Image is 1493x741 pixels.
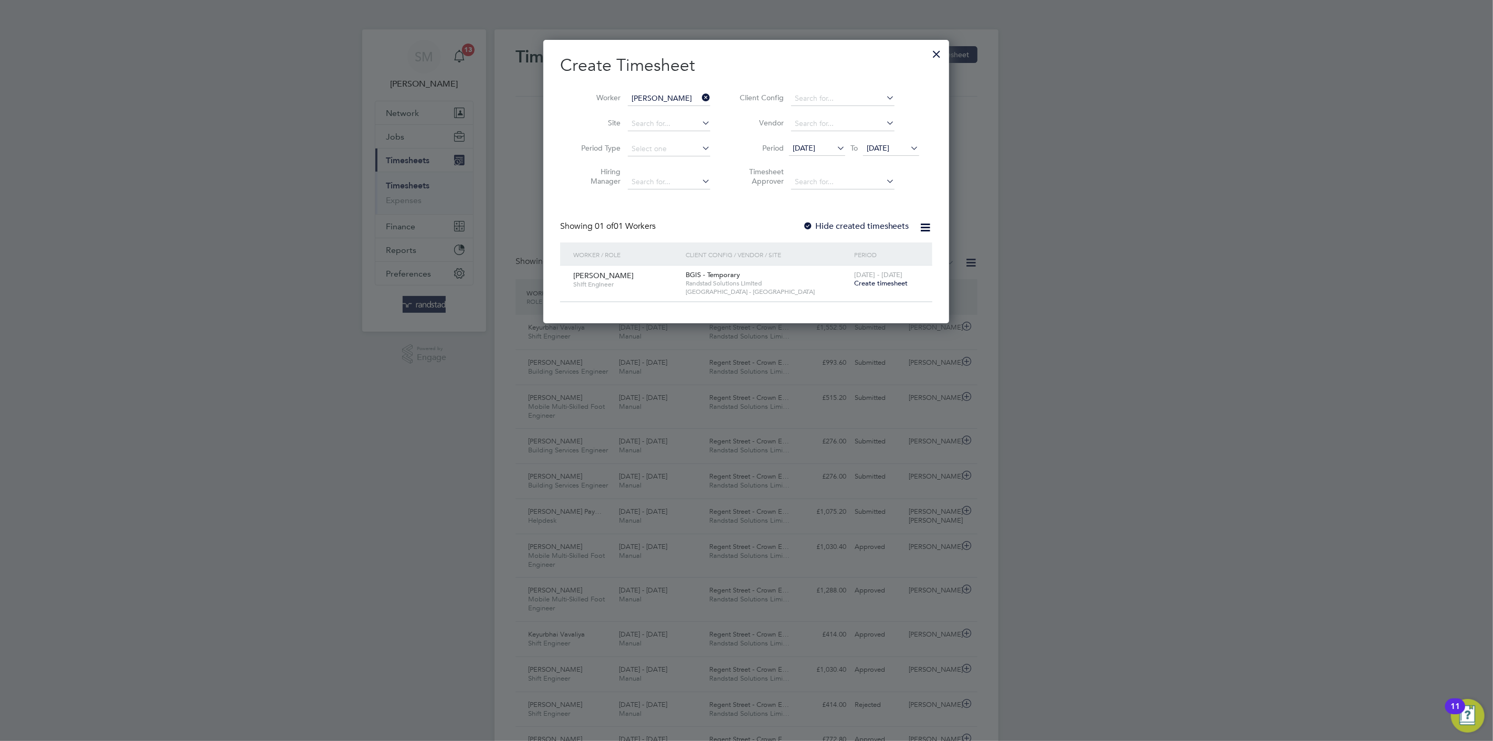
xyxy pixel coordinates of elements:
[791,91,895,106] input: Search for...
[686,270,740,279] span: BGIS - Temporary
[628,117,710,131] input: Search for...
[628,91,710,106] input: Search for...
[573,93,621,102] label: Worker
[628,142,710,156] input: Select one
[573,167,621,186] label: Hiring Manager
[573,118,621,128] label: Site
[573,271,634,280] span: [PERSON_NAME]
[854,270,902,279] span: [DATE] - [DATE]
[573,143,621,153] label: Period Type
[847,141,861,155] span: To
[686,288,849,296] span: [GEOGRAPHIC_DATA] - [GEOGRAPHIC_DATA]
[793,143,815,153] span: [DATE]
[737,118,784,128] label: Vendor
[867,143,889,153] span: [DATE]
[737,143,784,153] label: Period
[1451,699,1485,733] button: Open Resource Center, 11 new notifications
[851,242,922,267] div: Period
[686,279,849,288] span: Randstad Solutions Limited
[791,175,895,189] input: Search for...
[683,242,851,267] div: Client Config / Vendor / Site
[737,93,784,102] label: Client Config
[737,167,784,186] label: Timesheet Approver
[573,280,678,289] span: Shift Engineer
[628,175,710,189] input: Search for...
[791,117,895,131] input: Search for...
[560,221,658,232] div: Showing
[595,221,656,231] span: 01 Workers
[595,221,614,231] span: 01 of
[803,221,909,231] label: Hide created timesheets
[571,242,683,267] div: Worker / Role
[560,55,932,77] h2: Create Timesheet
[854,279,908,288] span: Create timesheet
[1450,706,1460,720] div: 11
